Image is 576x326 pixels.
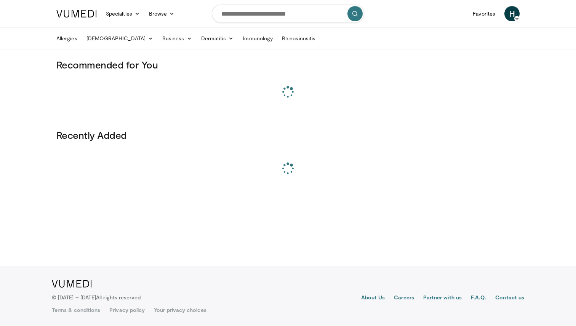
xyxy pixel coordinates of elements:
span: All rights reserved [96,294,141,301]
a: [DEMOGRAPHIC_DATA] [82,31,158,46]
a: Terms & conditions [52,306,100,314]
a: About Us [361,294,385,303]
img: VuMedi Logo [52,280,92,288]
a: Specialties [101,6,144,21]
a: Dermatitis [197,31,238,46]
a: Privacy policy [109,306,145,314]
a: H [504,6,520,21]
a: Rhinosinusitis [277,31,320,46]
a: Your privacy choices [154,306,206,314]
a: Immunology [238,31,277,46]
img: VuMedi Logo [56,10,97,17]
p: © [DATE] – [DATE] [52,294,141,301]
h3: Recommended for You [56,59,520,71]
a: Allergies [52,31,82,46]
a: Careers [394,294,414,303]
a: Business [158,31,197,46]
h3: Recently Added [56,129,520,141]
a: F.A.Q. [471,294,486,303]
a: Contact us [495,294,524,303]
a: Favorites [468,6,500,21]
a: Browse [144,6,179,21]
a: Partner with us [423,294,462,303]
input: Search topics, interventions [212,5,364,23]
